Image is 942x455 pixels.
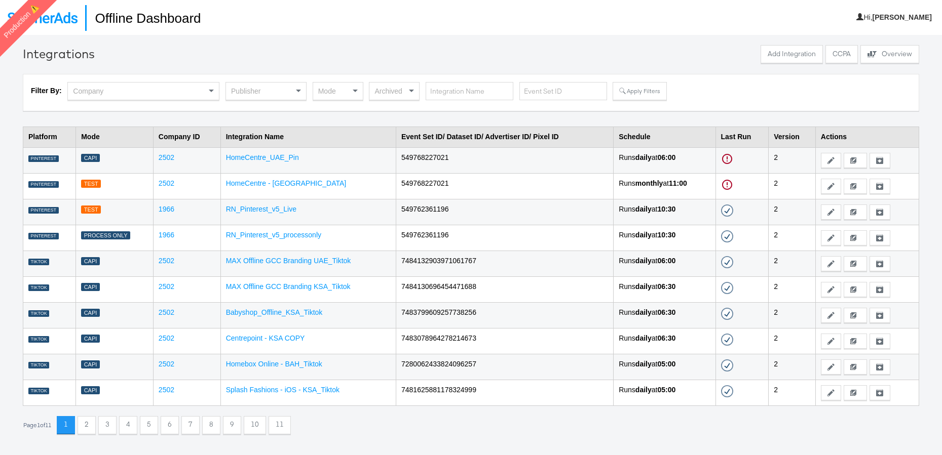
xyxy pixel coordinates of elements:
[657,282,675,291] strong: 06:30
[226,257,351,265] a: MAX Offline GCC Branding UAE_Tiktok
[769,199,816,225] td: 2
[244,416,266,434] button: 10
[28,233,59,240] div: PINTEREST
[119,416,137,434] button: 4
[202,416,220,434] button: 8
[396,354,614,380] td: 7280062433824096257
[159,179,174,187] a: 2502
[769,380,816,405] td: 2
[23,127,76,147] th: Platform
[614,225,715,251] td: Runs at
[635,153,652,161] strong: daily
[635,205,652,213] strong: daily
[657,308,675,316] strong: 06:30
[761,45,823,63] button: Add Integration
[715,127,769,147] th: Last Run
[85,5,201,31] h1: Offline Dashboard
[28,310,49,317] div: TIKTOK
[68,82,219,100] div: Company
[396,328,614,354] td: 7483078964278214673
[31,87,62,95] strong: Filter By:
[657,231,675,239] strong: 10:30
[396,276,614,302] td: 7484130696454471688
[769,225,816,251] td: 2
[873,13,932,21] b: [PERSON_NAME]
[159,153,174,161] a: 2502
[657,386,675,394] strong: 05:00
[635,231,652,239] strong: daily
[8,12,78,23] img: StitcherAds
[396,302,614,328] td: 7483799609257738256
[426,82,513,101] input: Integration Name
[161,416,179,434] button: 6
[226,334,305,342] a: Centrepoint - KSA COPY
[657,257,675,265] strong: 06:00
[159,231,174,239] a: 1966
[226,153,299,161] a: HomeCentre_UAE_Pin
[519,82,607,101] input: Event Set ID
[396,127,614,147] th: Event Set ID/ Dataset ID/ Advertiser ID/ Pixel ID
[28,336,49,343] div: TIKTOK
[81,335,100,343] div: Capi
[81,154,100,162] div: Capi
[226,360,322,368] a: Homebox Online - BAH_Tiktok
[396,147,614,173] td: 549768227021
[825,45,858,66] a: CCPA
[28,207,59,214] div: PINTEREST
[81,257,100,266] div: Capi
[614,328,715,354] td: Runs at
[269,416,291,434] button: 11
[657,360,675,368] strong: 05:00
[76,127,154,147] th: Mode
[635,360,652,368] strong: daily
[635,282,652,291] strong: daily
[226,179,347,187] a: HomeCentre - [GEOGRAPHIC_DATA]
[28,388,49,395] div: TIKTOK
[769,276,816,302] td: 2
[614,147,715,173] td: Runs at
[81,309,100,317] div: Capi
[396,225,614,251] td: 549762361196
[825,45,858,63] button: CCPA
[815,127,919,147] th: Actions
[28,259,49,266] div: TIKTOK
[635,308,652,316] strong: daily
[860,45,919,63] button: Overview
[614,199,715,225] td: Runs at
[159,282,174,291] a: 2502
[657,205,675,213] strong: 10:30
[81,283,100,292] div: Capi
[226,386,340,394] a: Splash Fashions - iOS - KSA_Tiktok
[78,416,96,434] button: 2
[226,82,306,100] div: Publisher
[159,386,174,394] a: 2502
[140,416,158,434] button: 5
[614,354,715,380] td: Runs at
[81,180,101,188] div: Test
[635,334,652,342] strong: daily
[159,334,174,342] a: 2502
[769,147,816,173] td: 2
[23,422,52,429] div: Page 1 of 11
[81,231,130,240] div: Process Only
[769,251,816,276] td: 2
[159,205,174,213] a: 1966
[614,173,715,199] td: Runs at
[159,257,174,265] a: 2502
[153,127,220,147] th: Company ID
[81,205,101,214] div: Test
[159,308,174,316] a: 2502
[226,282,351,291] a: MAX Offline GCC Branding KSA_Tiktok
[614,276,715,302] td: Runs at
[396,380,614,405] td: 7481625881178324999
[669,179,687,187] strong: 11:00
[226,205,296,213] a: RN_Pinterest_v5_Live
[635,257,652,265] strong: daily
[28,284,49,292] div: TIKTOK
[657,334,675,342] strong: 06:30
[614,302,715,328] td: Runs at
[613,82,666,100] button: Apply Filters
[220,127,396,147] th: Integration Name
[57,416,75,434] button: 1
[396,251,614,276] td: 7484132903971061767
